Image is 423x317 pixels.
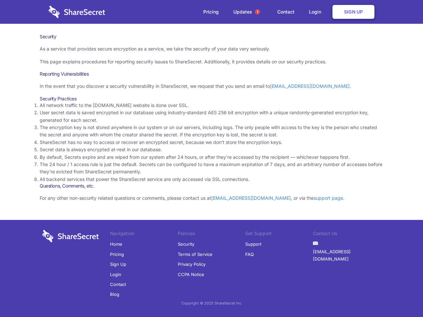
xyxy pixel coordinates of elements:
[40,146,383,153] li: Secret data is always encrypted at-rest in our database.
[178,249,212,259] a: Terms of Service
[40,34,383,40] h1: Security
[40,176,383,183] li: All backend services that power the ShareSecret service are only accessed via SSL connections.
[313,247,381,264] a: [EMAIL_ADDRESS][DOMAIN_NAME]
[40,161,383,176] li: The 24 hour / 1 access rule is just the default. Secrets can be configured to have a maximum expi...
[110,259,126,269] a: Sign Up
[40,102,383,109] li: All network traffic to the [DOMAIN_NAME] website is done over SSL.
[40,71,383,77] h3: Reporting Vulnerabilities
[40,83,383,90] p: In the event that you discover a security vulnerability in ShareSecret, we request that you send ...
[211,195,291,201] a: [EMAIL_ADDRESS][DOMAIN_NAME]
[245,230,313,239] li: Get Support
[302,2,331,22] a: Login
[245,239,261,249] a: Support
[40,109,383,124] li: User secret data is saved encrypted in our database using industry-standard AES 256 bit encryptio...
[110,279,126,289] a: Contact
[40,183,383,189] h3: Questions, Comments, etc.
[40,58,383,65] p: This page explains procedures for reporting security issues to ShareSecret. Additionally, it prov...
[40,194,383,202] p: For any other non-security related questions or comments, please contact us at , or via the .
[40,139,383,146] li: ShareSecret has no way to access or recover an encrypted secret, because we don’t store the encry...
[42,230,99,242] img: logo-wordmark-white-trans-d4663122ce5f474addd5e946df7df03e33cb6a1c49d2221995e7729f52c070b2.svg
[40,124,383,139] li: The encryption key is not stored anywhere in our system or on our servers, including logs. The on...
[110,289,119,299] a: Blog
[178,259,206,269] a: Privacy Policy
[40,96,383,102] h3: Security Practices
[313,230,381,239] li: Contact Us
[110,239,122,249] a: Home
[245,249,254,259] a: FAQ
[40,45,383,53] p: As a service that provides secure encryption as a service, we take the security of your data very...
[270,83,350,89] a: [EMAIL_ADDRESS][DOMAIN_NAME]
[197,2,225,22] a: Pricing
[255,9,260,15] span: 1
[110,269,121,279] a: Login
[40,154,383,161] li: By default, Secrets expire and are wiped from our system after 24 hours, or after they’re accesse...
[49,6,105,18] img: logo-wordmark-white-trans-d4663122ce5f474addd5e946df7df03e33cb6a1c49d2221995e7729f52c070b2.svg
[110,230,178,239] li: Navigation
[178,230,246,239] li: Policies
[332,5,374,19] a: Sign Up
[178,269,204,279] a: CCPA Notice
[110,249,124,259] a: Pricing
[271,2,301,22] a: Contact
[178,239,194,249] a: Security
[314,195,343,201] a: support page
